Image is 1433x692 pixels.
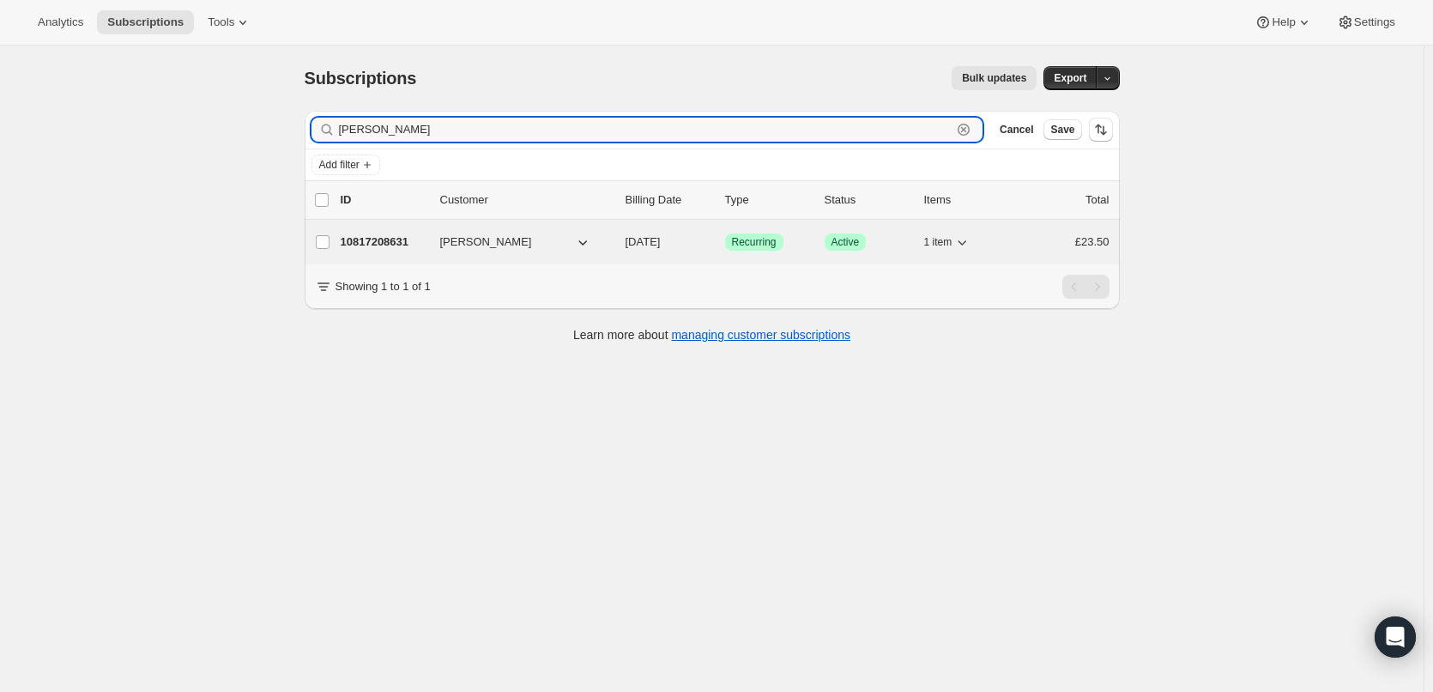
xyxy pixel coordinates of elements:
span: Save [1050,123,1074,137]
span: Settings [1354,15,1395,29]
span: Subscriptions [305,69,417,88]
span: Subscriptions [107,15,184,29]
button: Help [1244,10,1322,34]
p: Total [1085,191,1109,209]
button: Subscriptions [97,10,194,34]
p: Learn more about [573,326,850,343]
p: ID [341,191,426,209]
span: Bulk updates [962,71,1026,85]
span: Tools [208,15,234,29]
span: [DATE] [626,235,661,248]
button: Bulk updates [952,66,1037,90]
input: Filter subscribers [339,118,952,142]
button: Add filter [311,155,380,175]
span: Analytics [38,15,83,29]
button: Settings [1327,10,1406,34]
span: £23.50 [1075,235,1110,248]
button: Tools [197,10,262,34]
button: 1 item [924,230,971,254]
div: Type [725,191,811,209]
span: Recurring [732,235,777,249]
p: Showing 1 to 1 of 1 [336,278,431,295]
span: Add filter [319,158,360,172]
span: Active [831,235,860,249]
button: Clear [955,121,972,138]
div: IDCustomerBilling DateTypeStatusItemsTotal [341,191,1110,209]
span: Help [1272,15,1295,29]
span: Export [1054,71,1086,85]
span: 1 item [924,235,952,249]
p: Billing Date [626,191,711,209]
button: Sort the results [1089,118,1113,142]
p: 10817208631 [341,234,426,251]
div: 10817208631[PERSON_NAME][DATE]SuccessRecurringSuccessActive1 item£23.50 [341,230,1110,254]
span: Cancel [1000,123,1033,137]
div: Open Intercom Messenger [1375,616,1416,658]
span: [PERSON_NAME] [440,234,532,251]
button: Export [1043,66,1097,90]
p: Customer [440,191,612,209]
nav: Pagination [1062,275,1110,299]
button: Cancel [993,119,1040,140]
button: Analytics [27,10,94,34]
a: managing customer subscriptions [671,328,850,342]
p: Status [825,191,910,209]
div: Items [924,191,1010,209]
button: [PERSON_NAME] [430,228,602,256]
button: Save [1043,119,1081,140]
